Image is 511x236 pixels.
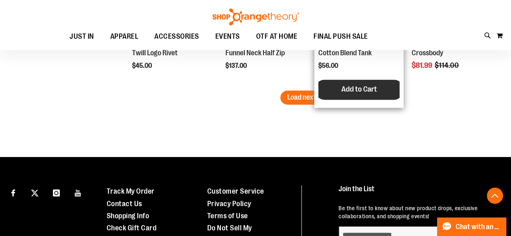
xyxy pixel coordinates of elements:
[71,185,85,199] a: Visit our Youtube page
[435,61,460,69] span: $114.00
[132,62,153,69] span: $45.00
[225,41,305,57] a: lululemon Scuba Oversized Funnel Neck Half Zip
[211,8,300,25] img: Shop Orangetheory
[154,27,199,46] span: ACCESSORIES
[456,223,501,231] span: Chat with an Expert
[6,185,20,199] a: Visit our Facebook page
[412,61,433,69] span: $81.99
[339,185,497,200] h4: Join the List
[28,185,42,199] a: Visit our X page
[339,204,497,220] p: Be the first to know about new product drops, exclusive collaborations, and shopping events!
[341,85,377,94] span: Add to Cart
[225,62,248,69] span: $137.00
[318,41,380,57] a: lululemon Classic-Fit Cotton Blend Tank
[61,27,102,46] a: JUST IN
[313,27,368,46] span: FINAL PUSH SALE
[248,27,306,46] a: OTF AT HOME
[207,27,248,46] a: EVENTS
[305,27,376,46] a: FINAL PUSH SALE
[31,189,38,196] img: Twitter
[49,185,63,199] a: Visit our Instagram page
[107,187,155,195] a: Track My Order
[207,187,264,195] a: Customer Service
[110,27,139,46] span: APPAREL
[287,93,334,101] span: Load next items
[207,211,248,219] a: Terms of Use
[412,41,477,57] a: lululemon Quilted Grid Crossbody
[315,79,404,100] button: Add to Cart
[215,27,240,46] span: EVENTS
[132,41,210,57] a: lululemon Soft Cap Cotton Twill Logo Rivet
[256,27,298,46] span: OTF AT HOME
[69,27,94,46] span: JUST IN
[318,62,339,69] span: $56.00
[107,199,142,207] a: Contact Us
[487,188,503,204] button: Back To Top
[280,90,341,104] button: Load next items
[146,27,207,46] a: ACCESSORIES
[102,27,147,46] a: APPAREL
[437,217,507,236] button: Chat with an Expert
[207,199,251,207] a: Privacy Policy
[107,211,149,219] a: Shopping Info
